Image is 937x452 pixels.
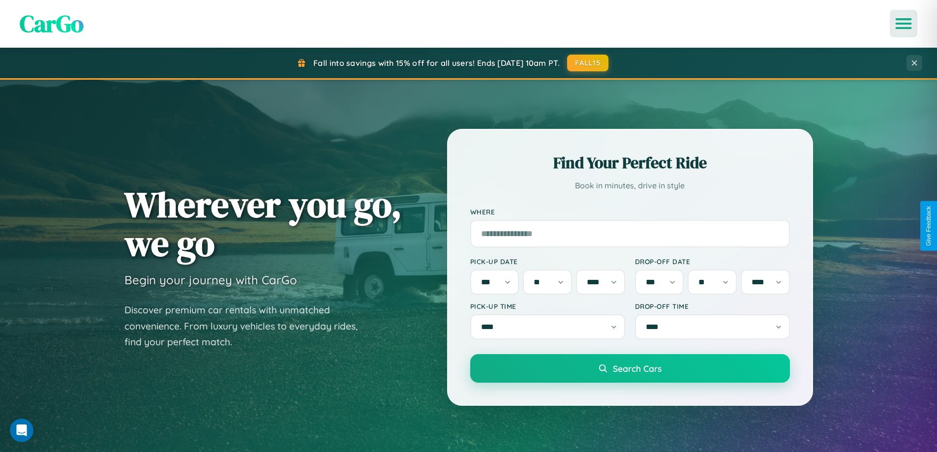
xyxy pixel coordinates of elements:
[313,58,560,68] span: Fall into savings with 15% off for all users! Ends [DATE] 10am PT.
[890,10,917,37] button: Open menu
[124,272,297,287] h3: Begin your journey with CarGo
[470,152,790,174] h2: Find Your Perfect Ride
[124,185,402,263] h1: Wherever you go, we go
[470,179,790,193] p: Book in minutes, drive in style
[470,208,790,216] label: Where
[925,206,932,246] div: Give Feedback
[613,363,662,374] span: Search Cars
[470,257,625,266] label: Pick-up Date
[470,302,625,310] label: Pick-up Time
[635,257,790,266] label: Drop-off Date
[567,55,608,71] button: FALL15
[20,7,84,40] span: CarGo
[470,354,790,383] button: Search Cars
[635,302,790,310] label: Drop-off Time
[124,302,370,350] p: Discover premium car rentals with unmatched convenience. From luxury vehicles to everyday rides, ...
[10,419,33,442] iframe: Intercom live chat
